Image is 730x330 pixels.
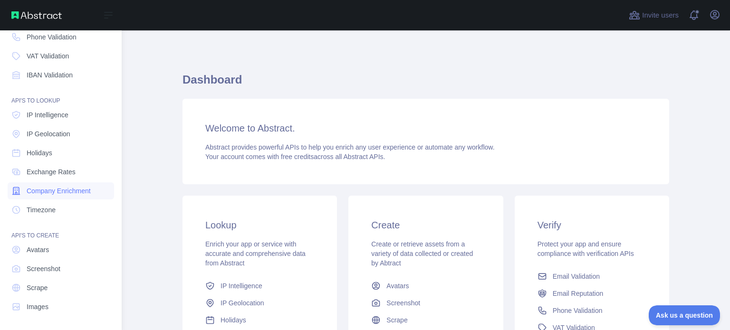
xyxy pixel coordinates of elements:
[538,218,646,232] h3: Verify
[27,110,68,120] span: IP Intelligence
[205,143,495,151] span: Abstract provides powerful APIs to help you enrich any user experience or automate any workflow.
[367,277,484,294] a: Avatars
[27,283,48,292] span: Scrape
[642,10,679,21] span: Invite users
[8,47,114,65] a: VAT Validation
[8,298,114,315] a: Images
[534,302,650,319] a: Phone Validation
[649,305,720,325] iframe: Toggle Customer Support
[8,125,114,142] a: IP Geolocation
[386,281,409,291] span: Avatars
[8,106,114,123] a: IP Intelligence
[27,32,77,42] span: Phone Validation
[202,311,318,329] a: Holidays
[553,306,603,315] span: Phone Validation
[27,264,60,273] span: Screenshot
[205,218,314,232] h3: Lookup
[8,241,114,258] a: Avatars
[367,294,484,311] a: Screenshot
[8,279,114,296] a: Scrape
[205,240,306,267] span: Enrich your app or service with accurate and comprehensive data from Abstract
[27,186,91,196] span: Company Enrichment
[534,268,650,285] a: Email Validation
[27,302,48,311] span: Images
[202,277,318,294] a: IP Intelligence
[221,315,246,325] span: Holidays
[27,148,52,158] span: Holidays
[371,218,480,232] h3: Create
[534,285,650,302] a: Email Reputation
[627,8,681,23] button: Invite users
[553,272,600,281] span: Email Validation
[11,11,62,19] img: Abstract API
[8,144,114,161] a: Holidays
[281,153,314,160] span: free credits
[27,70,73,80] span: IBAN Validation
[221,281,262,291] span: IP Intelligence
[8,28,114,46] a: Phone Validation
[371,240,473,267] span: Create or retrieve assets from a variety of data collected or created by Abtract
[202,294,318,311] a: IP Geolocation
[386,298,420,308] span: Screenshot
[553,289,604,298] span: Email Reputation
[8,163,114,180] a: Exchange Rates
[205,153,385,160] span: Your account comes with across all Abstract APIs.
[182,72,669,95] h1: Dashboard
[27,245,49,255] span: Avatars
[8,66,114,84] a: IBAN Validation
[8,201,114,218] a: Timezone
[8,260,114,277] a: Screenshot
[8,220,114,239] div: API'S TO CREATE
[386,315,407,325] span: Scrape
[27,205,56,215] span: Timezone
[8,85,114,104] div: API'S TO LOOKUP
[27,51,69,61] span: VAT Validation
[8,182,114,199] a: Company Enrichment
[538,240,634,257] span: Protect your app and ensure compliance with verification APIs
[27,129,70,139] span: IP Geolocation
[367,311,484,329] a: Scrape
[221,298,264,308] span: IP Geolocation
[205,122,646,135] h3: Welcome to Abstract.
[27,167,76,177] span: Exchange Rates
